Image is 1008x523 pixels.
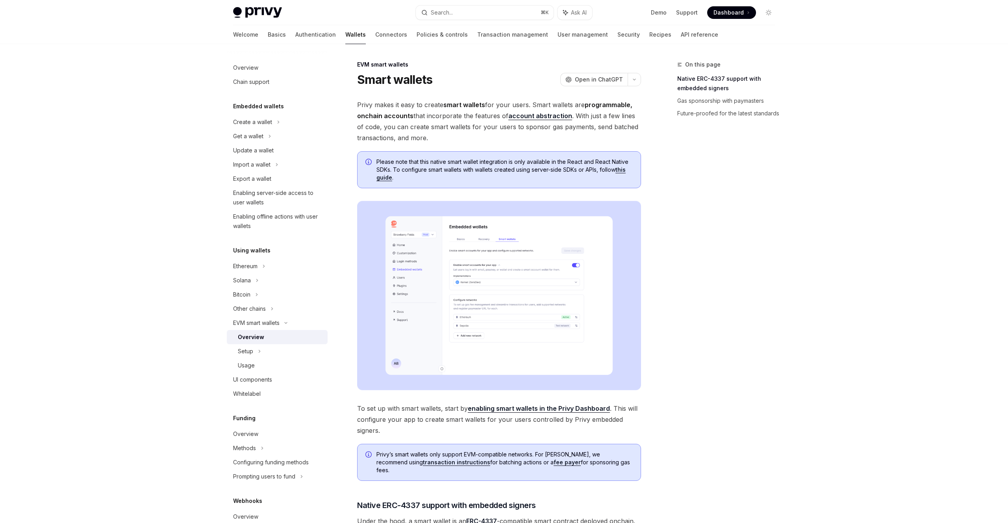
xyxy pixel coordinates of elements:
a: Native ERC-4337 support with embedded signers [677,72,781,95]
button: Open in ChatGPT [560,73,628,86]
a: Usage [227,358,328,373]
a: Future-proofed for the latest standards [677,107,781,120]
a: Authentication [295,25,336,44]
strong: smart wallets [443,101,485,109]
div: Bitcoin [233,290,250,299]
div: Setup [238,347,253,356]
h5: Funding [233,414,256,423]
a: Chain support [227,75,328,89]
svg: Info [365,451,373,459]
a: Enabling offline actions with user wallets [227,210,328,233]
div: Create a wallet [233,117,272,127]
a: Gas sponsorship with paymasters [677,95,781,107]
div: Chain support [233,77,269,87]
a: account abstraction [508,112,572,120]
a: transaction instructions [423,459,490,466]
a: Support [676,9,698,17]
a: Enabling server-side access to user wallets [227,186,328,210]
div: Enabling offline actions with user wallets [233,212,323,231]
div: Ethereum [233,261,258,271]
a: UI components [227,373,328,387]
div: Search... [431,8,453,17]
div: Methods [233,443,256,453]
a: Wallets [345,25,366,44]
div: Other chains [233,304,266,313]
a: Basics [268,25,286,44]
div: Get a wallet [233,132,263,141]
a: Welcome [233,25,258,44]
img: Sample enable smart wallets [357,201,641,390]
div: UI components [233,375,272,384]
span: ⌘ K [541,9,549,16]
div: Overview [233,63,258,72]
a: Dashboard [707,6,756,19]
div: Overview [238,332,264,342]
button: Toggle dark mode [762,6,775,19]
div: Enabling server-side access to user wallets [233,188,323,207]
svg: Info [365,159,373,167]
h5: Embedded wallets [233,102,284,111]
a: Whitelabel [227,387,328,401]
div: EVM smart wallets [233,318,280,328]
span: Ask AI [571,9,587,17]
h5: Using wallets [233,246,271,255]
a: API reference [681,25,718,44]
div: Update a wallet [233,146,274,155]
a: Update a wallet [227,143,328,158]
h5: Webhooks [233,496,262,506]
a: Transaction management [477,25,548,44]
div: Whitelabel [233,389,261,399]
a: Demo [651,9,667,17]
div: Export a wallet [233,174,271,184]
h1: Smart wallets [357,72,432,87]
span: Native ERC-4337 support with embedded signers [357,500,536,511]
div: Import a wallet [233,160,271,169]
a: Export a wallet [227,172,328,186]
button: Ask AI [558,6,592,20]
div: Overview [233,512,258,521]
div: Overview [233,429,258,439]
a: User management [558,25,608,44]
a: Overview [227,330,328,344]
a: Recipes [649,25,671,44]
div: Usage [238,361,255,370]
a: Configuring funding methods [227,455,328,469]
a: Connectors [375,25,407,44]
span: To set up with smart wallets, start by . This will configure your app to create smart wallets for... [357,403,641,436]
button: Search...⌘K [416,6,554,20]
span: On this page [685,60,721,69]
span: Open in ChatGPT [575,76,623,83]
span: Privy makes it easy to create for your users. Smart wallets are that incorporate the features of ... [357,99,641,143]
span: Please note that this native smart wallet integration is only available in the React and React Na... [376,158,633,182]
div: Solana [233,276,251,285]
div: Configuring funding methods [233,458,309,467]
span: Privy’s smart wallets only support EVM-compatible networks. For [PERSON_NAME], we recommend using... [376,451,633,474]
a: Overview [227,427,328,441]
div: EVM smart wallets [357,61,641,69]
a: enabling smart wallets in the Privy Dashboard [468,404,610,413]
div: Prompting users to fund [233,472,295,481]
img: light logo [233,7,282,18]
a: Policies & controls [417,25,468,44]
a: Security [617,25,640,44]
span: Dashboard [713,9,744,17]
a: Overview [227,61,328,75]
a: fee payer [554,459,581,466]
